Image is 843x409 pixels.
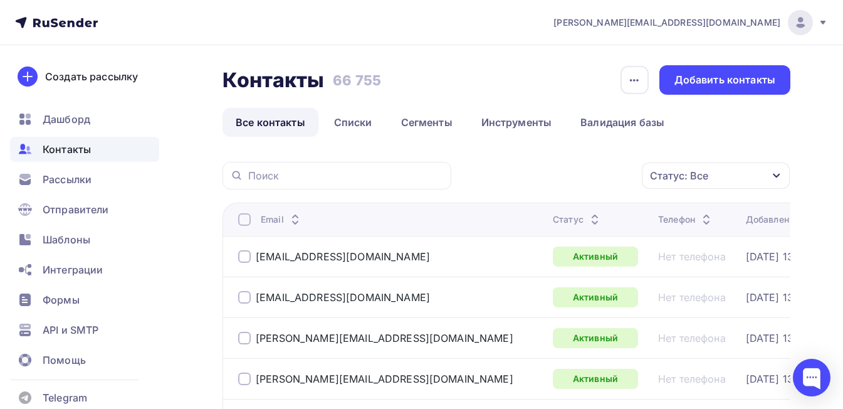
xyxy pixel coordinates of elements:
[261,213,303,226] div: Email
[658,213,714,226] div: Телефон
[10,167,159,192] a: Рассылки
[658,373,726,385] a: Нет телефона
[43,142,91,157] span: Контакты
[658,250,726,263] a: Нет телефона
[658,291,726,304] a: Нет телефона
[43,232,90,247] span: Шаблоны
[43,390,87,405] span: Telegram
[746,250,808,263] a: [DATE] 13:21
[10,137,159,162] a: Контакты
[45,69,138,84] div: Создать рассылку
[256,373,513,385] a: [PERSON_NAME][EMAIL_ADDRESS][DOMAIN_NAME]
[43,112,90,127] span: Дашборд
[10,107,159,132] a: Дашборд
[256,250,430,263] a: [EMAIL_ADDRESS][DOMAIN_NAME]
[43,292,80,307] span: Формы
[333,72,381,89] h3: 66 755
[43,262,103,277] span: Интеграции
[256,291,430,304] a: [EMAIL_ADDRESS][DOMAIN_NAME]
[553,10,828,35] a: [PERSON_NAME][EMAIL_ADDRESS][DOMAIN_NAME]
[388,108,466,137] a: Сегменты
[553,328,638,348] a: Активный
[553,369,638,389] a: Активный
[567,108,678,137] a: Валидация базы
[674,73,775,87] div: Добавить контакты
[553,247,638,267] a: Активный
[641,162,790,189] button: Статус: Все
[553,16,780,29] span: [PERSON_NAME][EMAIL_ADDRESS][DOMAIN_NAME]
[746,332,808,344] a: [DATE] 13:21
[43,202,109,217] span: Отправители
[468,108,565,137] a: Инструменты
[223,108,318,137] a: Все контакты
[746,291,808,304] a: [DATE] 13:21
[256,332,513,344] a: [PERSON_NAME][EMAIL_ADDRESS][DOMAIN_NAME]
[746,373,808,385] a: [DATE] 13:21
[10,287,159,312] a: Формы
[43,353,86,368] span: Помощь
[553,213,602,226] div: Статус
[10,197,159,222] a: Отправители
[650,168,708,183] div: Статус: Все
[223,68,324,93] h2: Контакты
[658,332,726,344] a: Нет телефона
[248,169,444,183] input: Поиск
[43,322,98,337] span: API и SMTP
[553,287,638,307] a: Активный
[746,213,808,226] div: Добавлен
[321,108,385,137] a: Списки
[10,227,159,252] a: Шаблоны
[43,172,92,187] span: Рассылки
